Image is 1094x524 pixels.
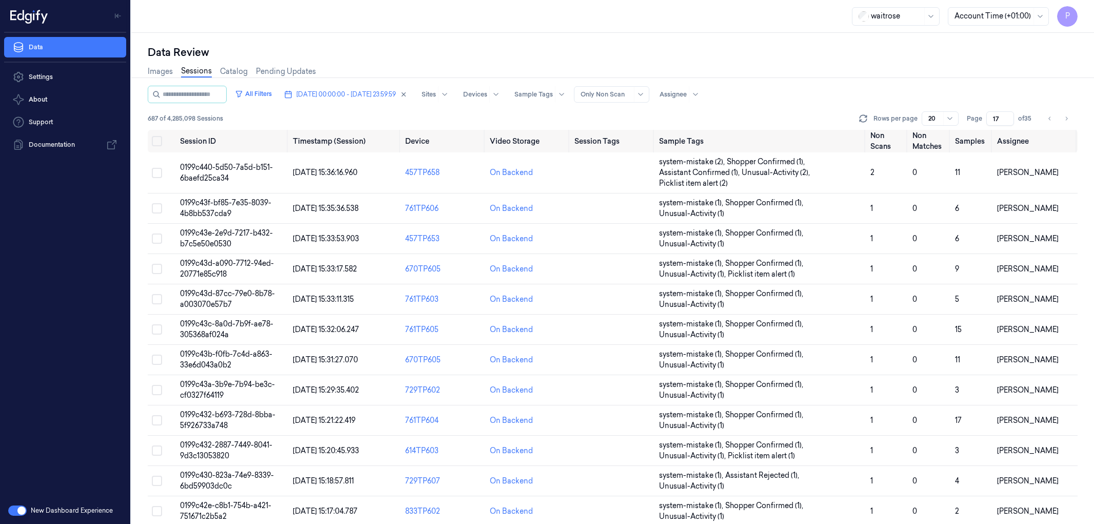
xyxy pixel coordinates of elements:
span: [PERSON_NAME] [997,476,1059,486]
span: Picklist item alert (1) [728,451,795,461]
span: system-mistake (1) , [659,410,725,420]
span: 4 [955,476,959,486]
span: [DATE] 15:32:06.247 [293,325,359,334]
div: 729TP602 [405,385,482,396]
span: 6 [955,204,959,213]
span: 0 [912,355,917,364]
div: On Backend [490,167,533,178]
span: 0 [912,264,917,274]
span: Shopper Confirmed (1) , [725,228,805,239]
span: [PERSON_NAME] [997,416,1059,425]
span: 0 [912,385,917,395]
span: Shopper Confirmed (1) , [725,319,805,329]
button: Go to previous page [1043,111,1057,126]
a: Support [4,112,126,132]
span: 1 [870,204,873,213]
div: 457TP653 [405,234,482,244]
div: 761TP603 [405,294,482,305]
span: Picklist item alert (1) [728,269,795,280]
nav: pagination [1043,111,1073,126]
span: 0199c43f-bf85-7e35-8039-4b8bb537cda9 [180,198,271,218]
span: 15 [955,325,962,334]
span: [DATE] 15:17:04.787 [293,507,357,516]
span: 3 [955,385,959,395]
th: Samples [951,130,993,152]
span: 0199c440-5d50-7a5d-b151-6baefd25ca34 [180,163,273,183]
a: Pending Updates [256,66,316,77]
button: Select row [152,476,162,486]
span: Unusual-Activity (1) [659,329,724,340]
span: [PERSON_NAME] [997,507,1059,516]
span: P [1057,6,1078,27]
a: Documentation [4,134,126,155]
span: 5 [955,295,959,304]
span: Unusual-Activity (1) [659,390,724,401]
span: [DATE] 15:18:57.811 [293,476,354,486]
span: 11 [955,168,960,177]
span: 2 [870,168,874,177]
div: 761TP605 [405,324,482,335]
span: Shopper Confirmed (1) , [725,288,805,299]
div: 833TP602 [405,506,482,517]
span: Assistant Confirmed (1) , [659,167,742,178]
span: 0 [912,204,917,213]
span: [PERSON_NAME] [997,168,1059,177]
span: system-mistake (1) , [659,470,725,481]
div: On Backend [490,324,533,335]
button: Select row [152,415,162,425]
span: [DATE] 00:00:00 - [DATE] 23:59:59 [296,90,396,99]
div: On Backend [490,415,533,426]
th: Sample Tags [655,130,866,152]
div: On Backend [490,264,533,275]
div: On Backend [490,476,533,487]
span: 1 [870,234,873,243]
th: Device [401,130,486,152]
button: Select row [152,385,162,395]
span: [PERSON_NAME] [997,355,1059,364]
span: system-mistake (2) , [659,157,727,167]
span: 0 [912,416,917,425]
button: [DATE] 00:00:00 - [DATE] 23:59:59 [280,86,411,103]
button: Select row [152,234,162,244]
button: Select row [152,355,162,365]
span: Shopper Confirmed (1) , [725,198,805,208]
th: Timestamp (Session) [289,130,402,152]
span: 1 [870,264,873,274]
span: system-mistake (1) , [659,258,725,269]
div: Data Review [148,45,1078,60]
span: 0199c43d-87cc-79e0-8b78-a003070e57b7 [180,289,275,309]
span: [DATE] 15:20:45.933 [293,446,359,455]
p: Rows per page [873,114,918,123]
span: 0199c43e-2e9d-7217-b432-b7c5e50e0530 [180,228,273,248]
span: 3 [955,446,959,455]
span: 687 of 4,285,098 Sessions [148,114,223,123]
span: 1 [870,446,873,455]
span: 0 [912,507,917,516]
div: On Backend [490,294,533,305]
div: On Backend [490,385,533,396]
span: 17 [955,416,962,425]
button: Toggle Navigation [110,8,126,24]
span: 1 [870,355,873,364]
span: 1 [870,325,873,334]
span: [PERSON_NAME] [997,264,1059,274]
span: 1 [870,295,873,304]
span: 1 [870,416,873,425]
div: 761TP604 [405,415,482,426]
span: 0 [912,295,917,304]
span: 1 [870,385,873,395]
span: 2 [955,507,959,516]
button: Select all [152,136,162,146]
button: Select row [152,324,162,335]
span: Unusual-Activity (1) [659,299,724,310]
button: Select row [152,203,162,214]
button: Select row [152,264,162,274]
span: 0199c42e-c8b1-754b-a421-751671c2b5a2 [180,501,271,521]
span: Unusual-Activity (1) , [659,451,728,461]
span: system-mistake (1) , [659,319,725,329]
div: On Backend [490,203,533,214]
div: 670TP605 [405,264,482,275]
span: 0 [912,325,917,334]
span: [PERSON_NAME] [997,295,1059,304]
th: Session ID [176,130,289,152]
